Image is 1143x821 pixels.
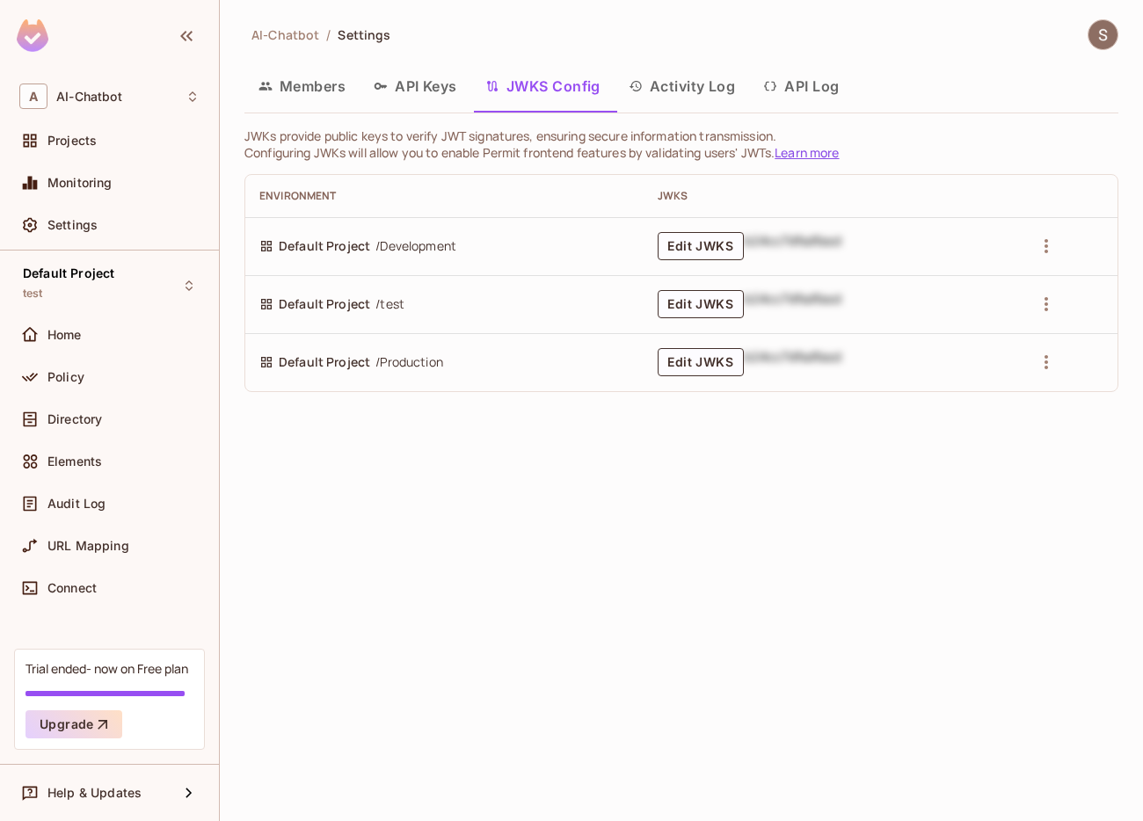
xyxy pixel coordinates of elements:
[47,539,129,553] span: URL Mapping
[17,19,48,52] img: SReyMgAAAABJRU5ErkJggg==
[19,84,47,109] span: A
[326,26,331,43] li: /
[23,287,43,301] span: test
[25,660,188,677] div: Trial ended- now on Free plan
[615,64,750,108] button: Activity Log
[775,144,839,161] a: Learn more
[471,64,615,108] button: JWKS Config
[360,64,471,108] button: API Keys
[47,134,97,148] span: Projects
[47,786,142,800] span: Help & Updates
[47,497,106,511] span: Audit Log
[658,189,1004,203] div: JWKS
[244,144,1118,161] p: Configuring JWKs will allow you to enable Permit frontend features by validating users' JWTs.
[744,348,841,376] div: b24cc7dfsdfasd
[375,352,443,372] span: / Production
[1088,20,1118,49] img: Shuvy Ankor
[749,64,853,108] button: API Log
[244,64,360,108] button: Members
[375,294,404,314] span: / test
[244,127,1118,144] p: JWKs provide public keys to verify JWT signatures, ensuring secure information transmission.
[47,581,97,595] span: Connect
[658,290,744,318] button: Edit JWKS
[279,294,370,314] span: Default Project
[56,90,122,104] span: Workspace: AI-Chatbot
[47,370,84,384] span: Policy
[279,236,370,256] span: Default Project
[658,232,744,260] button: Edit JWKS
[47,218,98,232] span: Settings
[744,232,841,260] div: b24cc7dfsdfasd
[338,26,390,43] span: Settings
[47,412,102,426] span: Directory
[279,352,370,372] span: Default Project
[47,176,113,190] span: Monitoring
[259,189,630,203] div: Environment
[23,266,114,280] span: Default Project
[25,710,122,738] button: Upgrade
[658,348,744,376] button: Edit JWKS
[251,26,319,43] span: AI-Chatbot
[375,236,456,256] span: / Development
[744,290,841,318] div: b24cc7dfsdfasd
[47,328,82,342] span: Home
[47,454,102,469] span: Elements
